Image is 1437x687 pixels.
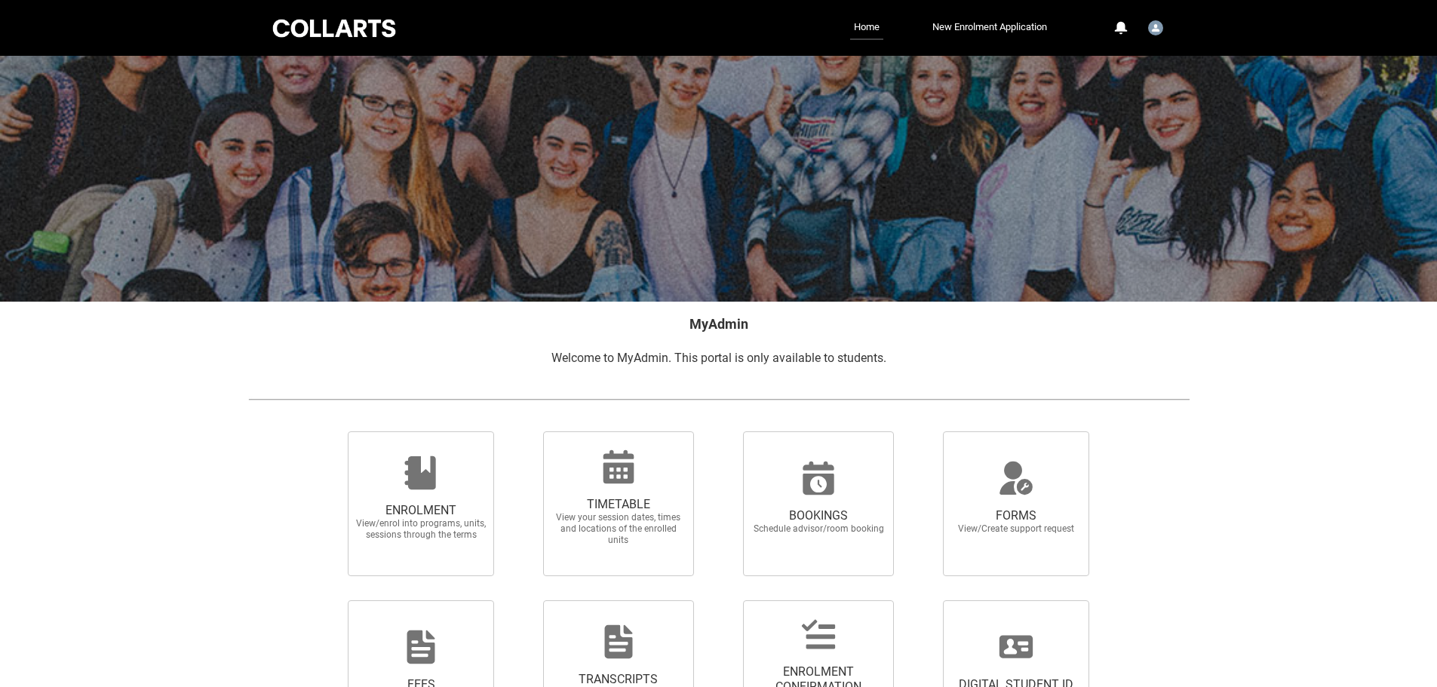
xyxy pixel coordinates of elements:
[248,314,1190,334] h2: MyAdmin
[552,672,685,687] span: TRANSCRIPTS
[355,518,487,541] span: View/enrol into programs, units, sessions through the terms
[551,351,886,365] span: Welcome to MyAdmin. This portal is only available to students.
[552,497,685,512] span: TIMETABLE
[950,523,1082,535] span: View/Create support request
[355,503,487,518] span: ENROLMENT
[850,16,883,40] a: Home
[552,512,685,546] span: View your session dates, times and locations of the enrolled units
[752,508,885,523] span: BOOKINGS
[929,16,1051,38] a: New Enrolment Application
[950,508,1082,523] span: FORMS
[752,523,885,535] span: Schedule advisor/room booking
[1144,14,1167,38] button: User Profile Student.ccharles.7161
[1148,20,1163,35] img: Student.ccharles.7161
